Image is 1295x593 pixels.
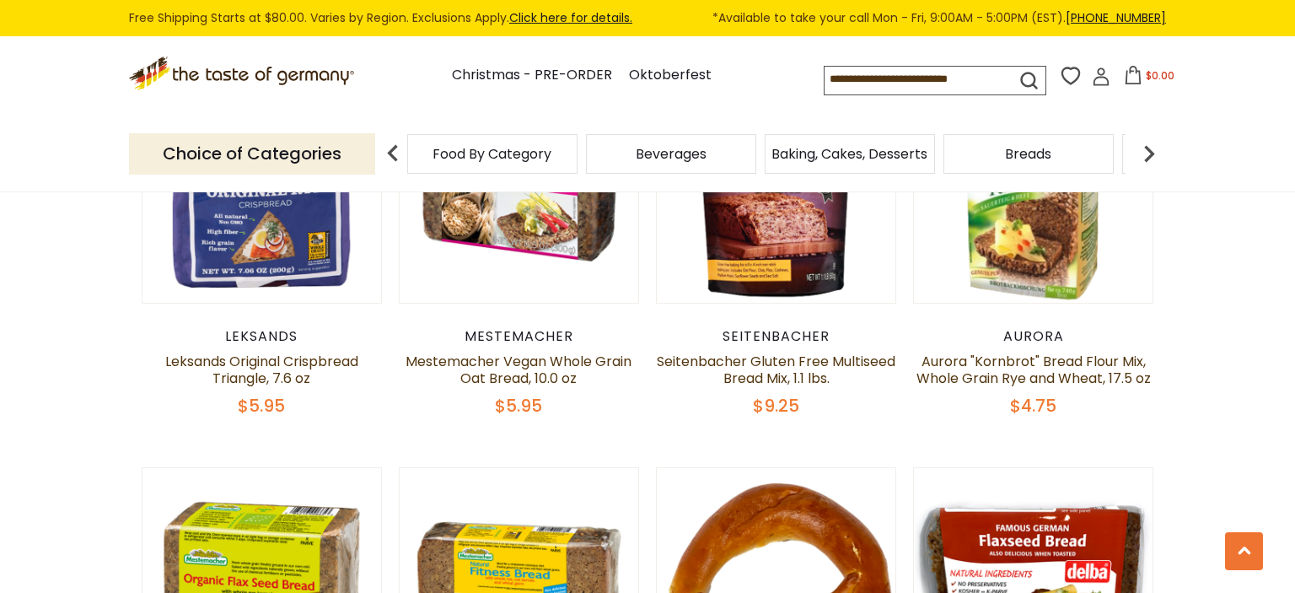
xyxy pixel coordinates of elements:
a: Click here for details. [509,9,632,26]
span: $5.95 [238,394,285,418]
span: $5.95 [495,394,542,418]
img: previous arrow [376,137,410,170]
a: Baking, Cakes, Desserts [771,148,927,160]
div: Seitenbacher [656,328,896,345]
p: Choice of Categories [129,133,375,175]
a: Seitenbacher Gluten Free Multiseed Bread Mix, 1.1 lbs. [657,352,895,388]
span: *Available to take your call Mon - Fri, 9:00AM - 5:00PM (EST). [712,8,1166,28]
span: $9.25 [753,394,799,418]
a: [PHONE_NUMBER] [1066,9,1166,26]
a: Food By Category [433,148,551,160]
a: Beverages [636,148,707,160]
img: next arrow [1132,137,1166,170]
a: Christmas - PRE-ORDER [452,64,612,87]
div: Aurora [913,328,1153,345]
a: Leksands Original Crispbread Triangle, 7.6 oz [165,352,358,388]
a: Oktoberfest [629,64,712,87]
span: $4.75 [1010,394,1056,418]
span: $0.00 [1146,68,1174,83]
div: Free Shipping Starts at $80.00. Varies by Region. Exclusions Apply. [129,8,1166,28]
div: Mestemacher [399,328,639,345]
div: Leksands [142,328,382,345]
button: $0.00 [1114,66,1185,91]
a: Breads [1005,148,1051,160]
a: Mestemacher Vegan Whole Grain Oat Bread, 10.0 oz [406,352,631,388]
a: Aurora "Kornbrot" Bread Flour Mix, Whole Grain Rye and Wheat, 17.5 oz [916,352,1151,388]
